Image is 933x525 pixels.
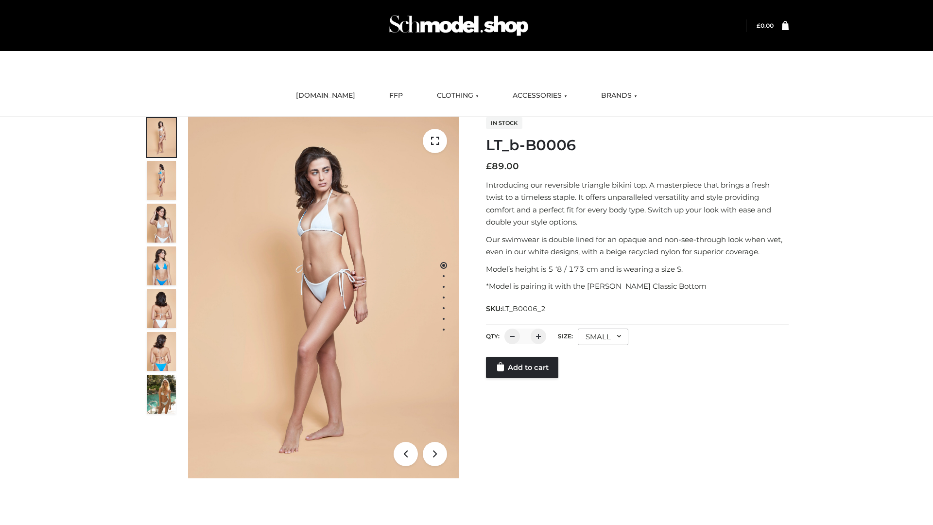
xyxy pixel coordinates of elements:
[486,117,522,129] span: In stock
[486,303,547,315] span: SKU:
[486,161,519,172] bdi: 89.00
[147,375,176,414] img: Arieltop_CloudNine_AzureSky2.jpg
[289,85,363,106] a: [DOMAIN_NAME]
[147,118,176,157] img: ArielClassicBikiniTop_CloudNine_AzureSky_OW114ECO_1-scaled.jpg
[757,22,774,29] bdi: 0.00
[558,332,573,340] label: Size:
[505,85,574,106] a: ACCESSORIES
[578,329,628,345] div: SMALL
[502,304,546,313] span: LT_B0006_2
[757,22,760,29] span: £
[486,357,558,378] a: Add to cart
[147,161,176,200] img: ArielClassicBikiniTop_CloudNine_AzureSky_OW114ECO_2-scaled.jpg
[594,85,644,106] a: BRANDS
[486,263,789,276] p: Model’s height is 5 ‘8 / 173 cm and is wearing a size S.
[486,280,789,293] p: *Model is pairing it with the [PERSON_NAME] Classic Bottom
[430,85,486,106] a: CLOTHING
[486,137,789,154] h1: LT_b-B0006
[188,117,459,478] img: LT_b-B0006
[486,332,500,340] label: QTY:
[386,6,532,45] img: Schmodel Admin 964
[147,289,176,328] img: ArielClassicBikiniTop_CloudNine_AzureSky_OW114ECO_7-scaled.jpg
[486,179,789,228] p: Introducing our reversible triangle bikini top. A masterpiece that brings a fresh twist to a time...
[147,332,176,371] img: ArielClassicBikiniTop_CloudNine_AzureSky_OW114ECO_8-scaled.jpg
[382,85,410,106] a: FFP
[486,161,492,172] span: £
[147,204,176,243] img: ArielClassicBikiniTop_CloudNine_AzureSky_OW114ECO_3-scaled.jpg
[147,246,176,285] img: ArielClassicBikiniTop_CloudNine_AzureSky_OW114ECO_4-scaled.jpg
[486,233,789,258] p: Our swimwear is double lined for an opaque and non-see-through look when wet, even in our white d...
[757,22,774,29] a: £0.00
